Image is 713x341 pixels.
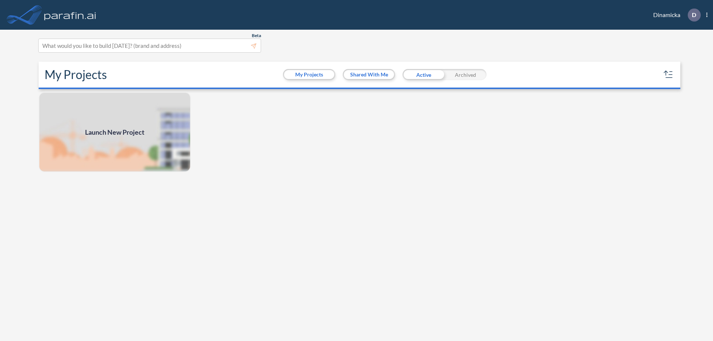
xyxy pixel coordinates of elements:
[45,68,107,82] h2: My Projects
[642,9,707,22] div: Dinamicka
[344,70,394,79] button: Shared With Me
[252,33,261,39] span: Beta
[39,92,191,172] img: add
[39,92,191,172] a: Launch New Project
[662,69,674,81] button: sort
[403,69,445,80] div: Active
[692,12,696,18] p: D
[43,7,98,22] img: logo
[85,127,144,137] span: Launch New Project
[445,69,486,80] div: Archived
[284,70,334,79] button: My Projects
